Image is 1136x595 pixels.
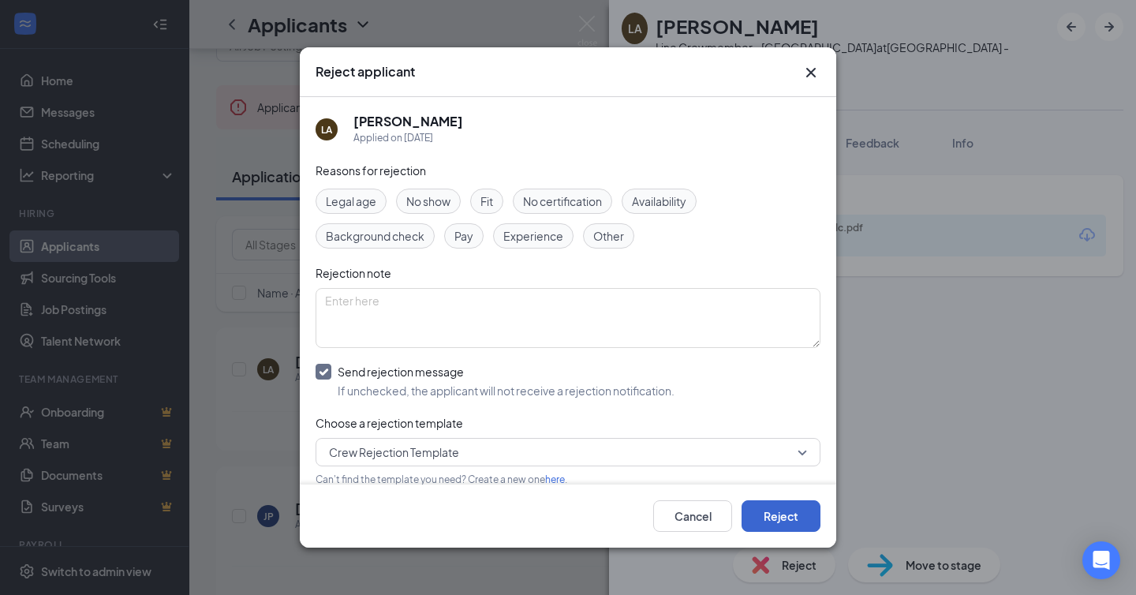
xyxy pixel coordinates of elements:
[316,416,463,430] span: Choose a rejection template
[316,63,415,80] h3: Reject applicant
[316,473,567,485] span: Can't find the template you need? Create a new one .
[653,500,732,532] button: Cancel
[316,163,426,178] span: Reasons for rejection
[802,63,820,82] button: Close
[503,227,563,245] span: Experience
[523,193,602,210] span: No certification
[632,193,686,210] span: Availability
[454,227,473,245] span: Pay
[326,193,376,210] span: Legal age
[1082,541,1120,579] div: Open Intercom Messenger
[593,227,624,245] span: Other
[326,227,424,245] span: Background check
[742,500,820,532] button: Reject
[316,266,391,280] span: Rejection note
[353,113,463,130] h5: [PERSON_NAME]
[406,193,450,210] span: No show
[545,473,565,485] a: here
[353,130,463,146] div: Applied on [DATE]
[480,193,493,210] span: Fit
[329,440,459,464] span: Crew Rejection Template
[802,63,820,82] svg: Cross
[321,123,332,137] div: LA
